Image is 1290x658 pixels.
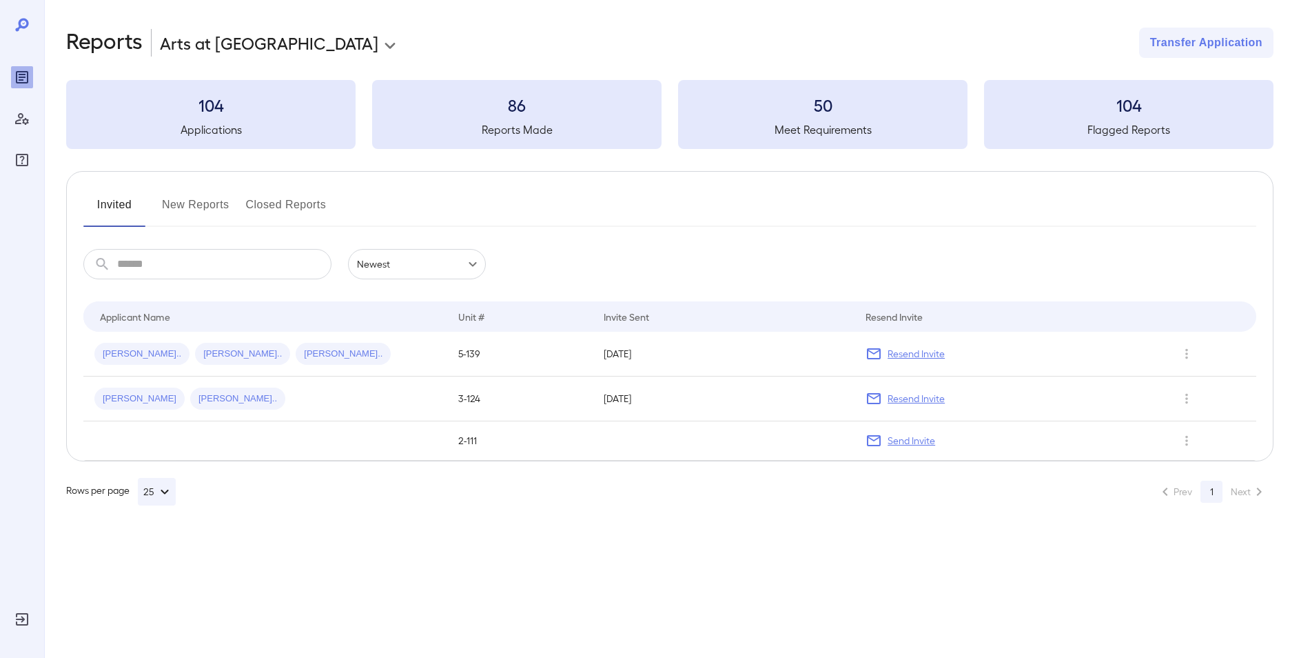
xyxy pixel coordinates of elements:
div: Log Out [11,608,33,630]
h5: Reports Made [372,121,662,138]
button: 25 [138,478,176,506]
p: Send Invite [888,434,935,448]
div: Reports [11,66,33,88]
h5: Applications [66,121,356,138]
h3: 104 [984,94,1273,116]
button: page 1 [1200,481,1222,503]
h3: 104 [66,94,356,116]
summary: 104Applications86Reports Made50Meet Requirements104Flagged Reports [66,80,1273,149]
td: 3-124 [447,377,593,421]
td: [DATE] [593,332,854,377]
h5: Meet Requirements [678,121,967,138]
button: Row Actions [1176,343,1198,365]
div: Newest [348,249,486,279]
span: [PERSON_NAME].. [296,348,391,361]
span: [PERSON_NAME].. [195,348,290,361]
h3: 86 [372,94,662,116]
span: [PERSON_NAME] [94,392,185,406]
button: Row Actions [1176,430,1198,452]
h5: Flagged Reports [984,121,1273,138]
div: Rows per page [66,478,176,506]
div: FAQ [11,149,33,171]
nav: pagination navigation [1151,481,1273,503]
p: Resend Invite [888,392,945,406]
p: Resend Invite [888,347,945,361]
div: Unit # [458,308,484,325]
button: Transfer Application [1139,28,1273,58]
td: [DATE] [593,377,854,421]
p: Arts at [GEOGRAPHIC_DATA] [160,32,378,54]
button: New Reports [162,194,229,227]
h3: 50 [678,94,967,116]
td: 5-139 [447,332,593,377]
div: Invite Sent [604,308,649,325]
h2: Reports [66,28,143,58]
button: Invited [83,194,145,227]
td: 2-111 [447,421,593,461]
div: Manage Users [11,108,33,130]
div: Applicant Name [100,308,170,325]
div: Resend Invite [866,308,923,325]
button: Closed Reports [246,194,327,227]
span: [PERSON_NAME].. [94,348,190,361]
span: [PERSON_NAME].. [190,392,285,406]
button: Row Actions [1176,388,1198,410]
